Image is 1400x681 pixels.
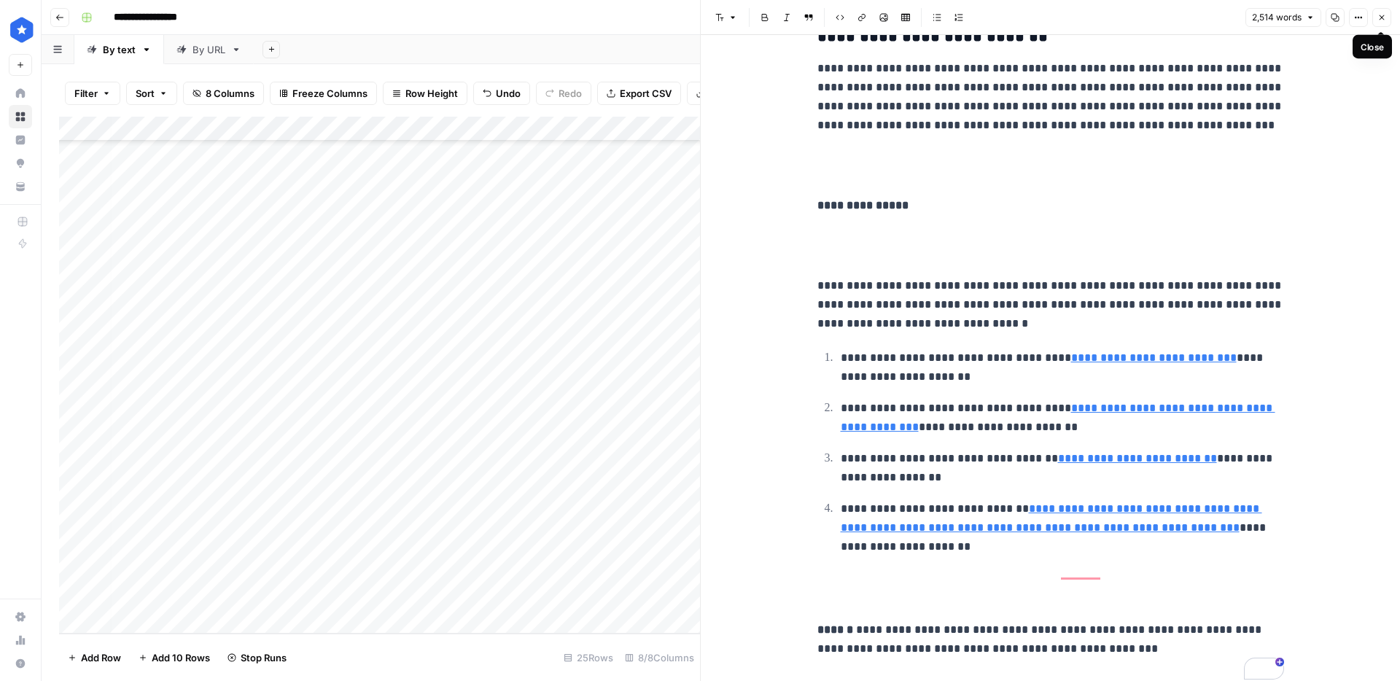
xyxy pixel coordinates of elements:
[619,646,700,669] div: 8/8 Columns
[59,646,130,669] button: Add Row
[74,86,98,101] span: Filter
[219,646,295,669] button: Stop Runs
[620,86,672,101] span: Export CSV
[183,82,264,105] button: 8 Columns
[9,82,32,105] a: Home
[536,82,591,105] button: Redo
[496,86,521,101] span: Undo
[9,605,32,629] a: Settings
[152,650,210,665] span: Add 10 Rows
[130,646,219,669] button: Add 10 Rows
[292,86,367,101] span: Freeze Columns
[559,86,582,101] span: Redo
[1252,11,1302,24] span: 2,514 words
[1245,8,1321,27] button: 2,514 words
[9,128,32,152] a: Insights
[65,82,120,105] button: Filter
[9,152,32,175] a: Opportunities
[383,82,467,105] button: Row Height
[1361,40,1384,53] div: Close
[597,82,681,105] button: Export CSV
[558,646,619,669] div: 25 Rows
[206,86,254,101] span: 8 Columns
[9,629,32,652] a: Usage
[136,86,155,101] span: Sort
[473,82,530,105] button: Undo
[74,35,164,64] a: By text
[9,17,35,43] img: ConsumerAffairs Logo
[9,105,32,128] a: Browse
[164,35,254,64] a: By URL
[103,42,136,57] div: By text
[126,82,177,105] button: Sort
[270,82,377,105] button: Freeze Columns
[81,650,121,665] span: Add Row
[9,175,32,198] a: Your Data
[192,42,225,57] div: By URL
[405,86,458,101] span: Row Height
[9,12,32,48] button: Workspace: ConsumerAffairs
[9,652,32,675] button: Help + Support
[241,650,287,665] span: Stop Runs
